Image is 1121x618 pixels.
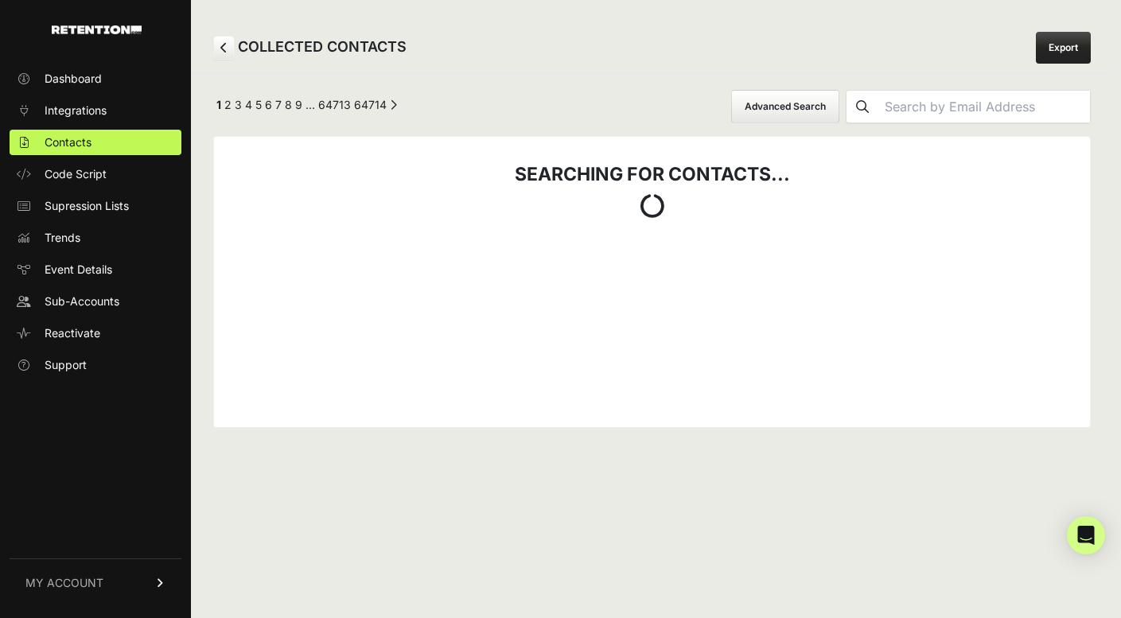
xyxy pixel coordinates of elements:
[213,97,397,117] div: Pagination
[45,166,107,182] span: Code Script
[295,98,302,111] a: Page 9
[878,91,1090,122] input: Search by Email Address
[45,71,102,87] span: Dashboard
[45,325,100,341] span: Reactivate
[10,225,181,251] a: Trends
[10,193,181,219] a: Supression Lists
[10,558,181,607] a: MY ACCOUNT
[10,289,181,314] a: Sub-Accounts
[213,36,407,60] h2: COLLECTED CONTACTS
[10,352,181,378] a: Support
[45,262,112,278] span: Event Details
[10,161,181,187] a: Code Script
[10,257,181,282] a: Event Details
[515,163,790,185] strong: SEARCHING FOR CONTACTS...
[318,98,351,111] a: Page 64713
[354,98,387,111] a: Page 64714
[52,25,142,34] img: Retention.com
[45,198,129,214] span: Supression Lists
[275,98,282,111] a: Page 7
[45,230,80,246] span: Trends
[45,357,87,373] span: Support
[25,575,103,591] span: MY ACCOUNT
[235,98,242,111] a: Page 3
[265,98,272,111] a: Page 6
[224,98,232,111] a: Page 2
[10,98,181,123] a: Integrations
[45,103,107,119] span: Integrations
[45,134,91,150] span: Contacts
[10,66,181,91] a: Dashboard
[45,293,119,309] span: Sub-Accounts
[255,98,262,111] a: Page 5
[285,98,292,111] a: Page 8
[10,130,181,155] a: Contacts
[10,321,181,346] a: Reactivate
[1036,32,1091,64] a: Export
[216,98,221,111] em: Page 1
[245,98,252,111] a: Page 4
[731,90,839,123] button: Advanced Search
[1067,516,1105,554] div: Open Intercom Messenger
[306,98,315,111] span: …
